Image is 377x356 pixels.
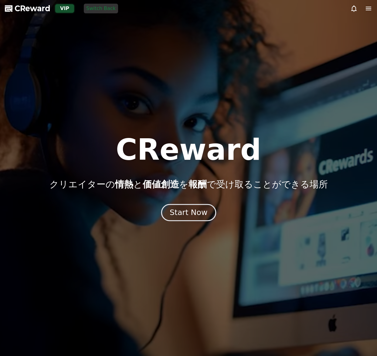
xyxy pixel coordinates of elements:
a: CReward [5,4,50,13]
button: Start Now [161,204,216,221]
h1: CReward [116,135,261,164]
p: クリエイターの と を で受け取ることができる場所 [49,179,328,190]
span: 価値創造 [143,179,179,190]
div: VIP [55,4,74,13]
span: CReward [15,4,50,13]
span: 情熱 [115,179,133,190]
span: 報酬 [188,179,207,190]
div: Start Now [170,207,207,218]
button: Switch Back [84,4,118,13]
a: Start Now [162,210,215,216]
